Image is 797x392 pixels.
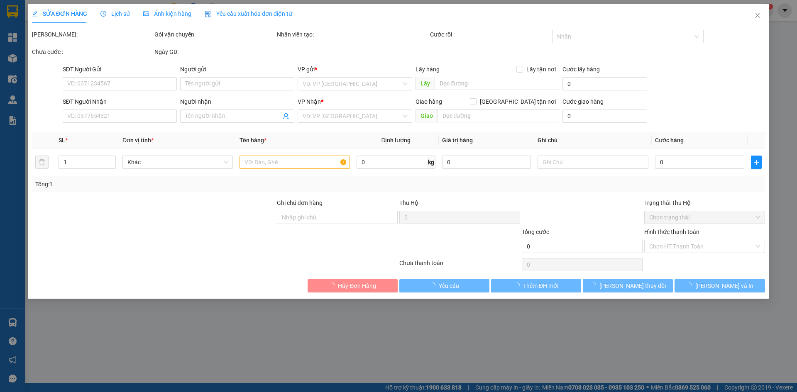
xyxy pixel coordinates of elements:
div: Chưa thanh toán [398,258,521,273]
span: Tổng cước [522,229,549,235]
span: [PERSON_NAME] thay đổi [599,281,666,290]
span: loading [430,282,439,288]
label: Hình thức thanh toán [644,229,699,235]
div: Ngày GD: [154,47,275,56]
th: Ghi chú [535,132,652,149]
input: Cước lấy hàng [562,77,647,90]
span: loading [514,282,523,288]
div: SĐT Người Nhận [63,97,177,106]
span: Cước hàng [655,137,684,144]
span: loading [329,282,338,288]
label: Cước lấy hàng [562,66,600,73]
span: Chọn trạng thái [649,211,760,224]
div: Người nhận [180,97,294,106]
span: Yêu cầu [439,281,459,290]
span: [GEOGRAPHIC_DATA] tận nơi [477,97,559,106]
button: Yêu cầu [399,279,489,292]
input: Ghi chú đơn hàng [277,211,398,224]
span: VP Nhận [298,98,321,105]
span: SỬA ĐƠN HÀNG [32,10,87,17]
input: Dọc đường [438,109,559,122]
input: Dọc đường [435,77,559,90]
span: Yêu cầu xuất hóa đơn điện tử [205,10,292,17]
button: [PERSON_NAME] và In [675,279,765,292]
span: close [754,12,761,19]
div: Chưa cước : [32,47,153,56]
div: Tổng: 1 [35,180,308,189]
div: VP gửi [298,65,412,74]
div: Trạng thái Thu Hộ [644,198,765,207]
button: Close [746,4,769,27]
input: Cước giao hàng [562,110,647,123]
span: Lịch sử [100,10,130,17]
span: Đơn vị tính [122,137,154,144]
span: Lấy tận nơi [523,65,559,74]
div: Cước rồi : [430,30,551,39]
span: Khác [127,156,228,168]
span: loading [686,282,695,288]
div: Nhân viên tạo: [277,30,428,39]
button: Thêm ĐH mới [491,279,581,292]
span: [PERSON_NAME] và In [695,281,753,290]
span: Lấy [416,77,435,90]
img: icon [205,11,211,17]
span: Giao hàng [416,98,442,105]
span: picture [143,11,149,17]
span: Tên hàng [240,137,266,144]
div: [PERSON_NAME]: [32,30,153,39]
span: Ảnh kiện hàng [143,10,191,17]
span: plus [751,159,761,166]
span: SL [59,137,65,144]
div: SĐT Người Gửi [63,65,177,74]
span: user-add [283,113,290,119]
span: Thu Hộ [399,200,418,206]
button: plus [751,156,762,169]
span: Lấy hàng [416,66,440,73]
button: delete [35,156,49,169]
span: clock-circle [100,11,106,17]
button: Hủy Đơn Hàng [308,279,398,292]
span: Hủy Đơn Hàng [338,281,376,290]
span: loading [590,282,599,288]
label: Cước giao hàng [562,98,604,105]
label: Ghi chú đơn hàng [277,200,323,206]
input: Ghi Chú [538,156,648,169]
span: kg [427,156,435,169]
span: Định lượng [381,137,411,144]
span: Giao [416,109,438,122]
span: Giá trị hàng [442,137,473,144]
div: Gói vận chuyển: [154,30,275,39]
span: edit [32,11,38,17]
span: Thêm ĐH mới [523,281,558,290]
div: Người gửi [180,65,294,74]
button: [PERSON_NAME] thay đổi [583,279,673,292]
input: VD: Bàn, Ghế [240,156,350,169]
